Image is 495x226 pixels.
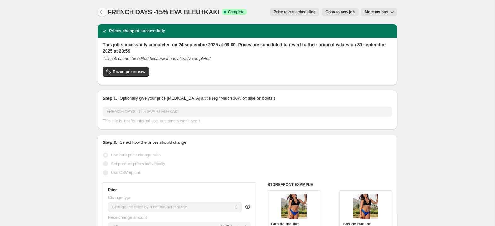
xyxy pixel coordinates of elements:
span: Set product prices individually [111,161,165,166]
img: bas-maillot-menstruel-eva-bleu-plages_80x.webp [281,194,307,219]
span: Price revert scheduling [274,9,316,14]
span: Price change amount [108,215,147,220]
i: This job cannot be edited because it has already completed. [103,56,212,61]
button: Copy to new job [322,8,359,16]
div: help [245,204,251,210]
h3: Price [108,188,117,193]
img: bas-maillot-menstruel-eva-bleu-plages_80x.webp [353,194,378,219]
span: Change type [108,195,131,200]
span: FRENCH DAYS -15% EVA BLEU+KAKI [108,9,219,15]
button: Price change jobs [98,8,106,16]
span: This title is just for internal use, customers won't see it [103,119,200,123]
button: Price revert scheduling [270,8,319,16]
span: Use CSV upload [111,170,141,175]
h6: STOREFRONT EXAMPLE [268,182,392,187]
p: Select how the prices should change [120,139,187,146]
h2: Prices changed successfully [109,28,165,34]
input: 30% off holiday sale [103,107,392,117]
span: Revert prices now [113,69,145,74]
button: Revert prices now [103,67,149,77]
h2: Step 1. [103,95,117,101]
p: Optionally give your price [MEDICAL_DATA] a title (eg "March 30% off sale on boots") [120,95,275,101]
span: Copy to new job [325,9,355,14]
span: More actions [365,9,388,14]
span: Use bulk price change rules [111,153,161,157]
span: Complete [228,9,244,14]
h2: Step 2. [103,139,117,146]
h2: This job successfully completed on 24 septembre 2025 at 08:00. Prices are scheduled to revert to ... [103,42,392,54]
button: More actions [361,8,397,16]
